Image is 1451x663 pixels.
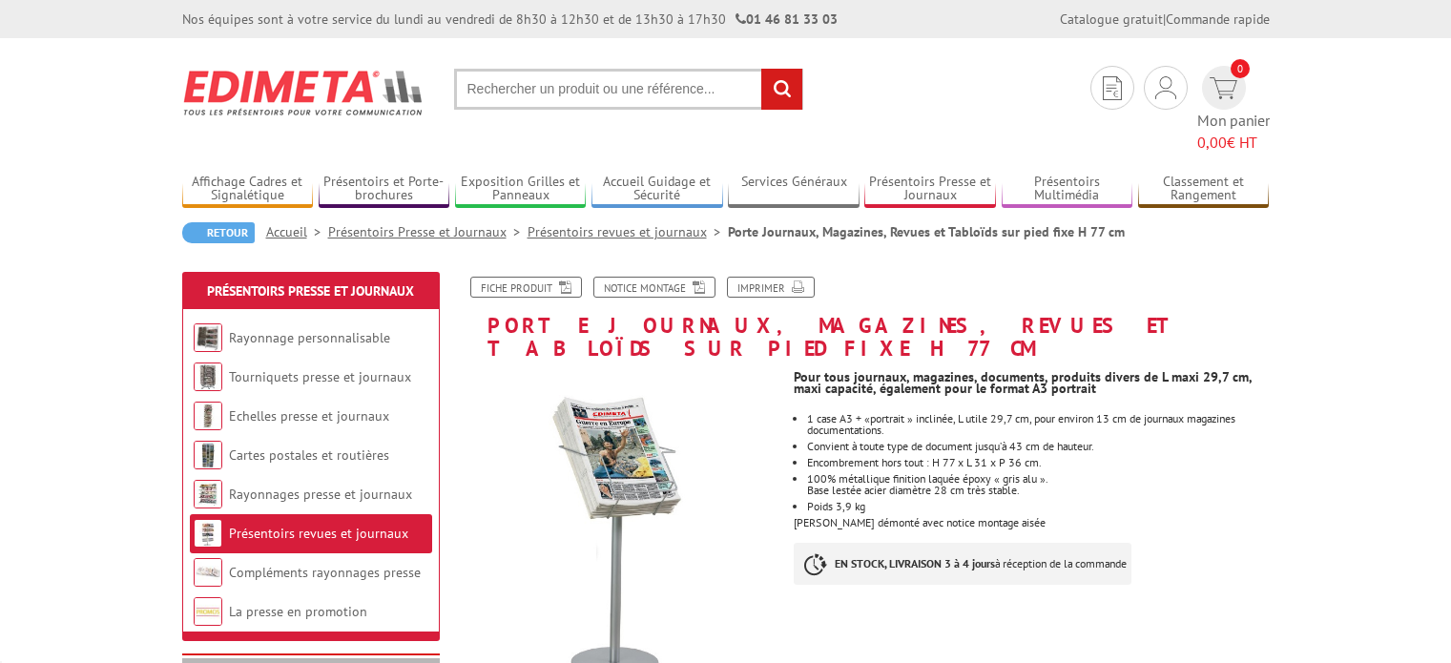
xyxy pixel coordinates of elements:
[593,277,715,298] a: Notice Montage
[182,174,314,205] a: Affichage Cadres et Signalétique
[728,222,1125,241] li: Porte Journaux, Magazines, Revues et Tabloïds sur pied fixe H 77 cm
[194,480,222,508] img: Rayonnages presse et journaux
[1060,10,1163,28] a: Catalogue gratuit
[1138,174,1270,205] a: Classement et Rangement
[1103,76,1122,100] img: devis rapide
[194,519,222,548] img: Présentoirs revues et journaux
[229,368,411,385] a: Tourniquets presse et journaux
[194,402,222,430] img: Echelles presse et journaux
[194,441,222,469] img: Cartes postales et routières
[528,223,728,240] a: Présentoirs revues et journaux
[328,223,528,240] a: Présentoirs Presse et Journaux
[807,501,1269,512] li: Poids 3,9 kg
[807,473,1269,496] li: 100% métallique finition laquée époxy « gris alu ». Base lestée acier diamètre 28 cm très stable.
[728,174,860,205] a: Services Généraux
[229,407,389,425] a: Echelles presse et journaux
[470,277,582,298] a: Fiche produit
[229,525,408,542] a: Présentoirs revues et journaux
[194,323,222,352] img: Rayonnage personnalisable
[229,486,412,503] a: Rayonnages presse et journaux
[736,10,838,28] strong: 01 46 81 33 03
[1197,132,1270,154] span: € HT
[445,277,1284,360] h1: Porte Journaux, Magazines, Revues et Tabloïds sur pied fixe H 77 cm
[807,441,1269,452] li: Convient à toute type de document jusqu’à 43 cm de hauteur.
[1002,174,1133,205] a: Présentoirs Multimédia
[807,457,1269,468] li: Encombrement hors tout : H 77 x L 31 x P 36 cm.
[807,413,1269,436] li: 1 case A3 + «portrait » inclinée, L utile 29,7 cm, pour environ 13 cm de journaux magazines docum...
[194,558,222,587] img: Compléments rayonnages presse
[266,223,328,240] a: Accueil
[1197,110,1270,154] span: Mon panier
[1210,77,1237,99] img: devis rapide
[182,10,838,29] div: Nos équipes sont à votre service du lundi au vendredi de 8h30 à 12h30 et de 13h30 à 17h30
[1155,76,1176,99] img: devis rapide
[229,329,390,346] a: Rayonnage personnalisable
[194,597,222,626] img: La presse en promotion
[794,360,1283,604] div: [PERSON_NAME] démonté avec notice montage aisée
[182,222,255,243] a: Retour
[835,556,995,570] strong: EN STOCK, LIVRAISON 3 à 4 jours
[455,174,587,205] a: Exposition Grilles et Panneaux
[1231,59,1250,78] span: 0
[761,69,802,110] input: rechercher
[319,174,450,205] a: Présentoirs et Porte-brochures
[207,282,414,300] a: Présentoirs Presse et Journaux
[454,69,803,110] input: Rechercher un produit ou une référence...
[194,363,222,391] img: Tourniquets presse et journaux
[229,603,367,620] a: La presse en promotion
[182,57,425,128] img: Edimeta
[229,564,421,581] a: Compléments rayonnages presse
[229,446,389,464] a: Cartes postales et routières
[1197,133,1227,152] span: 0,00
[794,368,1252,397] strong: Pour tous journaux, magazines, documents, produits divers de L maxi 29,7 cm, maxi capacité, égale...
[727,277,815,298] a: Imprimer
[1060,10,1270,29] div: |
[1197,66,1270,154] a: devis rapide 0 Mon panier 0,00€ HT
[1166,10,1270,28] a: Commande rapide
[864,174,996,205] a: Présentoirs Presse et Journaux
[794,543,1131,585] p: à réception de la commande
[591,174,723,205] a: Accueil Guidage et Sécurité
